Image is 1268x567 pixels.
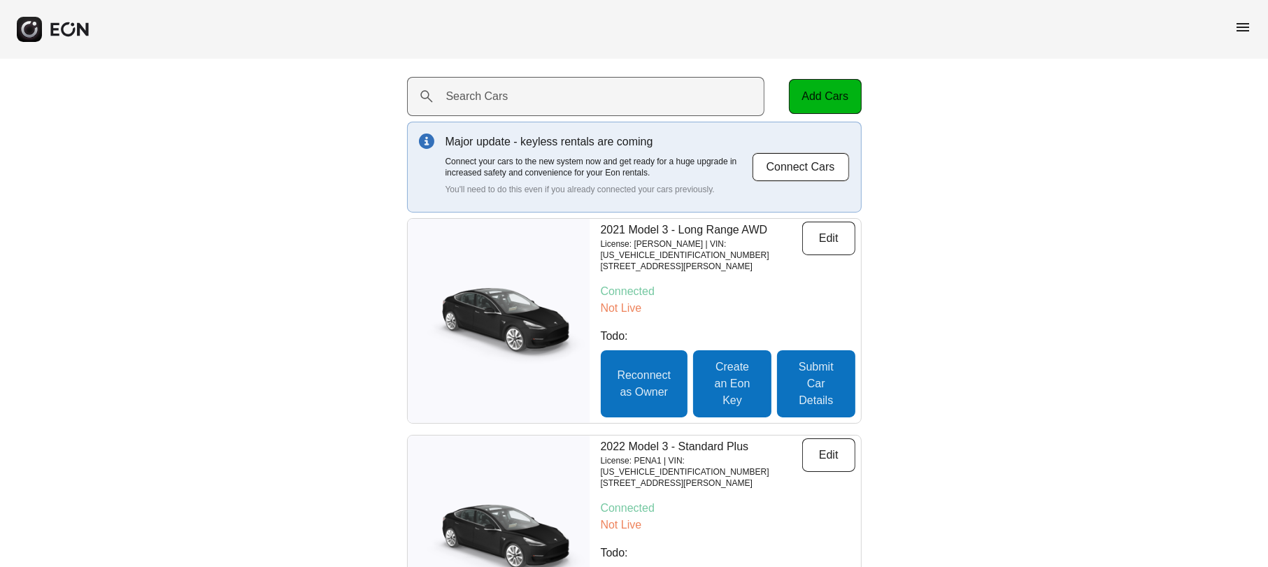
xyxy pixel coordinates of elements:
[601,517,855,533] p: Not Live
[601,455,802,478] p: License: PENA1 | VIN: [US_VEHICLE_IDENTIFICATION_NUMBER]
[446,88,508,105] label: Search Cars
[789,79,862,114] button: Add Cars
[601,261,802,272] p: [STREET_ADDRESS][PERSON_NAME]
[601,300,855,317] p: Not Live
[446,134,752,150] p: Major update - keyless rentals are coming
[802,222,855,255] button: Edit
[601,328,855,345] p: Todo:
[601,222,802,238] p: 2021 Model 3 - Long Range AWD
[419,134,434,149] img: info
[446,184,752,195] p: You'll need to do this even if you already connected your cars previously.
[693,350,771,417] button: Create an Eon Key
[601,438,802,455] p: 2022 Model 3 - Standard Plus
[601,283,855,300] p: Connected
[752,152,850,182] button: Connect Cars
[601,350,688,417] button: Reconnect as Owner
[408,275,590,366] img: car
[601,478,802,489] p: [STREET_ADDRESS][PERSON_NAME]
[1234,19,1251,36] span: menu
[802,438,855,472] button: Edit
[446,156,752,178] p: Connect your cars to the new system now and get ready for a huge upgrade in increased safety and ...
[601,500,855,517] p: Connected
[777,350,855,417] button: Submit Car Details
[601,545,855,561] p: Todo:
[601,238,802,261] p: License: [PERSON_NAME] | VIN: [US_VEHICLE_IDENTIFICATION_NUMBER]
